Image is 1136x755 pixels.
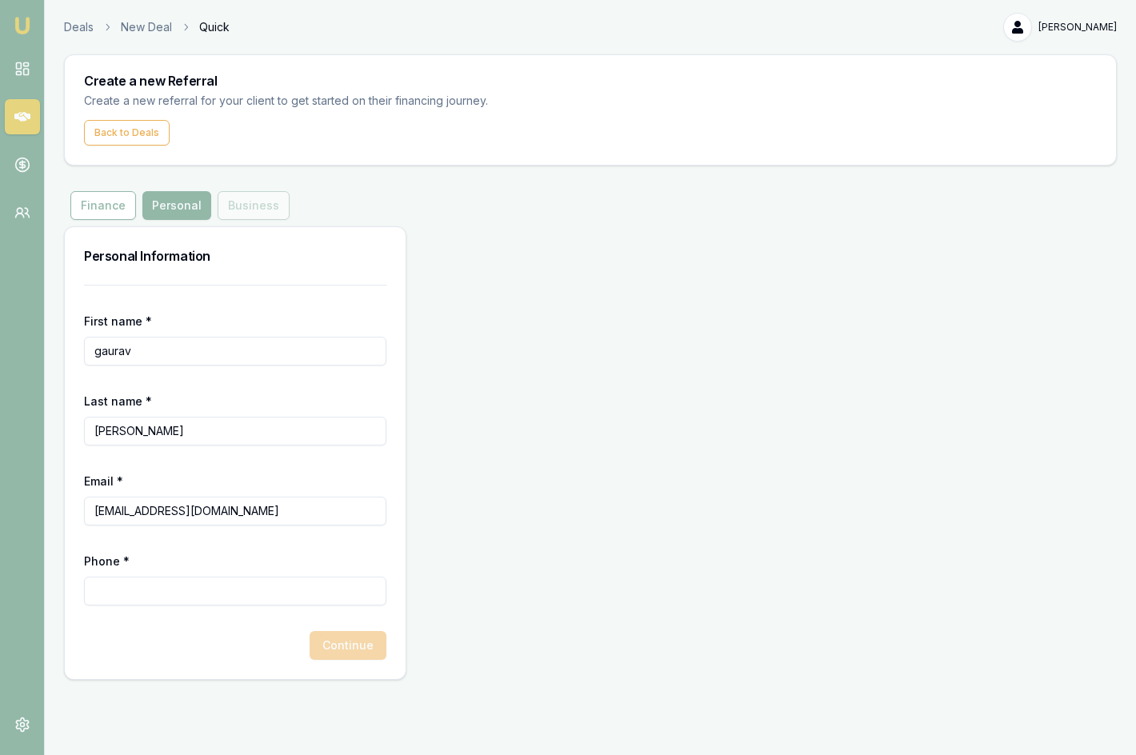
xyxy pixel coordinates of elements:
label: First name * [84,314,152,328]
label: Email * [84,474,123,488]
a: Deals [64,19,94,35]
button: Personal [142,191,211,220]
span: Quick [199,19,230,35]
button: Finance [70,191,136,220]
h3: Create a new Referral [84,74,1097,87]
nav: breadcrumb [64,19,230,35]
button: Back to Deals [84,120,170,146]
label: Phone * [84,554,130,568]
span: [PERSON_NAME] [1038,21,1117,34]
a: New Deal [121,19,172,35]
img: emu-icon-u.png [13,16,32,35]
h3: Personal Information [84,246,386,266]
p: Create a new referral for your client to get started on their financing journey. [84,92,494,110]
label: Last name * [84,394,152,408]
